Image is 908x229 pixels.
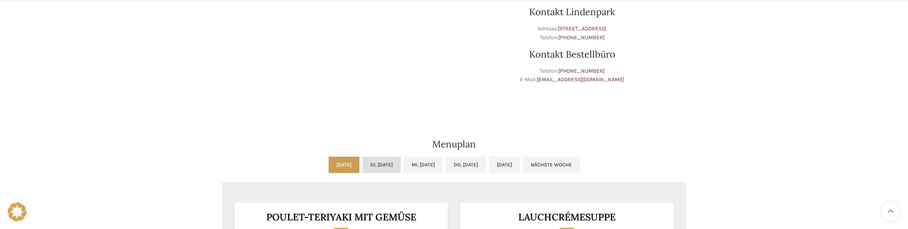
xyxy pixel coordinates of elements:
h2: Menuplan [222,140,686,149]
h2: Kontakt Bestellbüro [458,50,686,59]
p: Adresse: Telefon: [458,24,686,42]
a: Mi, [DATE] [404,157,443,173]
a: Nächste Woche [523,157,580,173]
a: [DATE] [489,157,520,173]
a: Scroll to top button [881,202,900,221]
h3: Lauchcrémesuppe [470,212,664,222]
h2: Kontakt Lindenpark [458,7,686,17]
h3: Poulet-Teriyaki mit Gemüse [244,212,438,222]
a: [STREET_ADDRESS] [558,25,606,32]
a: Do, [DATE] [446,157,486,173]
a: Di, [DATE] [362,157,401,173]
a: [DATE] [329,157,359,173]
p: Telefon: E-Mail: [458,67,686,84]
a: [EMAIL_ADDRESS][DOMAIN_NAME] [537,76,624,83]
a: [PHONE_NUMBER] [558,68,605,74]
a: [PHONE_NUMBER] [558,34,605,41]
